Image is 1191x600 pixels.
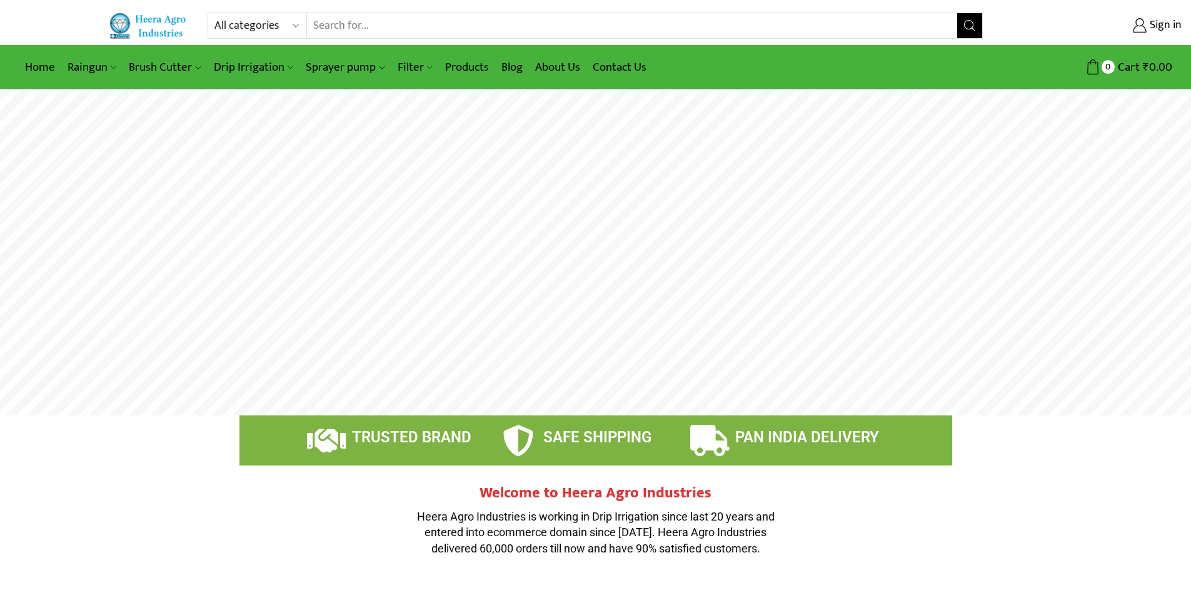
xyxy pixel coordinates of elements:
span: SAFE SHIPPING [543,429,651,446]
a: About Us [529,53,586,82]
span: Sign in [1147,18,1182,34]
a: Home [19,53,61,82]
span: ₹ [1143,58,1149,77]
a: Raingun [61,53,123,82]
a: 0 Cart ₹0.00 [995,56,1172,79]
button: Search button [957,13,982,38]
span: TRUSTED BRAND [352,429,471,446]
a: Sign in [1002,14,1182,37]
a: Drip Irrigation [208,53,299,82]
a: Brush Cutter [123,53,207,82]
bdi: 0.00 [1143,58,1172,77]
h2: Welcome to Heera Agro Industries [408,484,783,502]
a: Sprayer pump [299,53,391,82]
a: Products [439,53,495,82]
a: Contact Us [586,53,653,82]
span: 0 [1102,60,1115,73]
span: Cart [1115,59,1140,76]
p: Heera Agro Industries is working in Drip Irrigation since last 20 years and entered into ecommerc... [408,509,783,557]
span: PAN INDIA DELIVERY [735,429,879,446]
a: Filter [391,53,439,82]
a: Blog [495,53,529,82]
input: Search for... [307,13,958,38]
